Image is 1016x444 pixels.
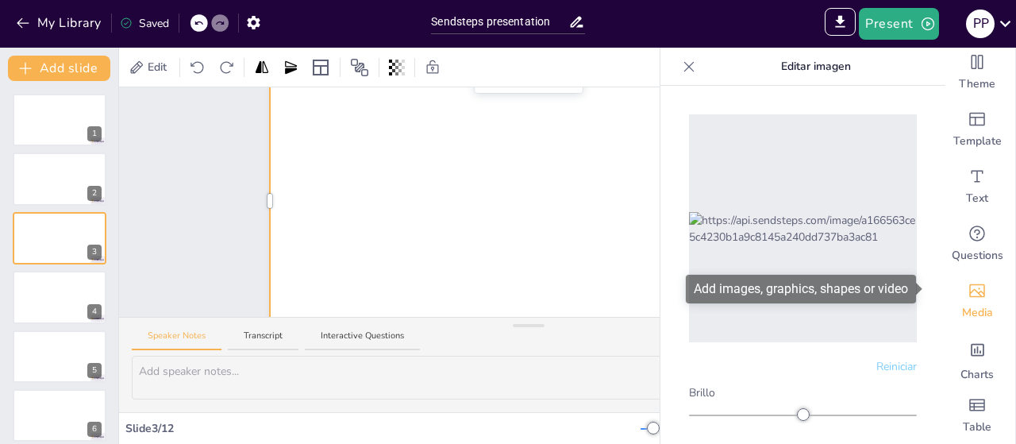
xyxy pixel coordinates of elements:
[87,422,102,437] div: 6
[228,330,298,351] button: Transcript
[87,245,102,260] div: 3
[13,153,106,205] div: 2
[8,56,110,81] button: Add slide
[689,212,917,245] img: https://api.sendsteps.com/image/a166563ce5c4230b1a9c8145a240dd737ba3ac81
[939,272,1015,330] div: Add images, graphics, shapes or video
[825,8,856,40] span: Export to PowerPoint
[939,44,1015,101] div: Change the overall theme
[144,59,170,75] span: Edit
[120,15,169,32] div: Saved
[939,215,1015,272] div: Get real-time input from your audience
[963,419,991,435] span: Table
[13,330,106,383] div: 5
[132,330,221,351] button: Speaker Notes
[87,126,102,141] div: 1
[966,10,995,38] div: P P
[87,363,102,378] div: 5
[431,10,568,33] input: Insert title
[125,420,641,437] div: Slide 3 / 12
[13,389,106,442] div: 6
[876,359,917,374] font: Reiniciar
[939,101,1015,158] div: Add ready made slides
[781,59,851,74] font: Editar imagen
[87,186,102,201] div: 2
[962,305,993,321] span: Media
[689,385,715,400] font: Brillo
[952,248,1003,264] span: Questions
[939,158,1015,215] div: Add text boxes
[13,212,106,264] div: 3
[13,94,106,146] div: 1
[953,133,1002,149] span: Template
[966,8,995,40] button: P P
[686,275,916,303] div: Add images, graphics, shapes or video
[350,58,369,77] span: Position
[13,271,106,323] div: 4
[939,330,1015,387] div: Add charts and graphs
[308,55,333,80] div: Layout
[859,8,938,40] button: Present
[960,367,994,383] span: Charts
[966,191,988,207] span: Text
[939,387,1015,444] div: Add a table
[87,304,102,319] div: 4
[12,10,108,36] button: My Library
[959,76,995,92] span: Theme
[305,330,420,351] button: Interactive Questions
